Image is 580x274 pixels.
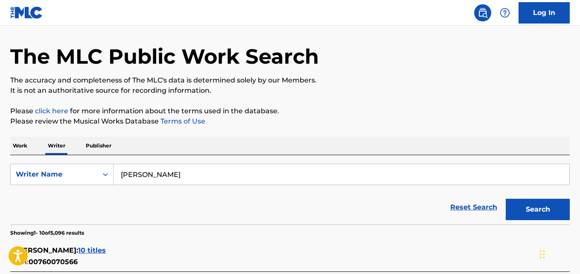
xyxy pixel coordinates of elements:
form: Search Form [10,164,570,224]
a: Reset Search [446,198,501,217]
span: 00760070566 [29,258,78,266]
h1: The MLC Public Work Search [10,44,319,69]
div: Help [496,4,513,21]
p: Publisher [83,137,114,155]
span: 10 titles [78,246,106,254]
a: Public Search [474,4,491,21]
p: Writer [45,137,68,155]
button: Search [506,199,570,220]
span: IPI: [17,258,29,266]
img: MLC Logo [10,6,43,19]
div: Drag [540,242,545,267]
a: Terms of Use [159,117,205,125]
a: Log In [519,2,570,24]
iframe: Chat Widget [537,233,580,274]
p: Please review the Musical Works Database [10,116,570,127]
a: click here [35,107,68,115]
p: Please for more information about the terms used in the database. [10,106,570,116]
p: It is not an authoritative source for recording information. [10,85,570,96]
p: Work [10,137,30,155]
img: help [500,8,510,18]
p: Showing 1 - 10 of 5,096 results [10,229,84,237]
div: Writer Name [16,169,93,180]
span: [PERSON_NAME] : [15,246,78,254]
p: The accuracy and completeness of The MLC's data is determined solely by our Members. [10,75,570,85]
img: search [478,8,488,18]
